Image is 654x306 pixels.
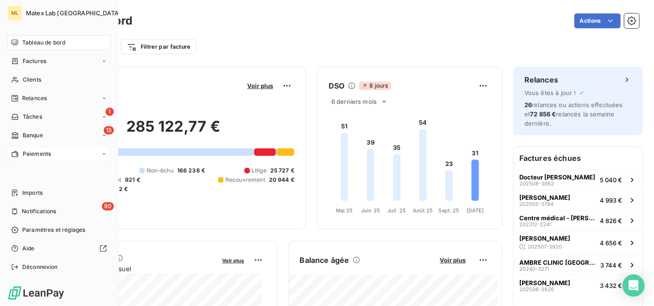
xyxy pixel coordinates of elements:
[514,275,642,295] button: [PERSON_NAME]202506-38263 432 €
[524,89,576,96] span: Vous êtes à jour !
[524,101,623,127] span: relances ou actions effectuées et relancés la semaine dernière.
[23,113,42,121] span: Tâches
[600,217,622,224] span: 4 826 €
[102,202,114,210] span: 90
[524,74,558,85] h6: Relances
[519,235,570,242] span: [PERSON_NAME]
[147,166,174,175] span: Non-échu
[247,82,273,89] span: Voir plus
[467,207,484,214] tspan: [DATE]
[600,282,622,289] span: 3 432 €
[52,117,294,145] h2: 285 122,77 €
[23,150,51,158] span: Paiements
[514,230,642,255] button: [PERSON_NAME]202507-39204 656 €
[528,244,562,249] span: 202507-3920
[121,39,197,54] button: Filtrer par facture
[514,169,642,190] button: Docteur [PERSON_NAME]202508-39825 040 €
[23,131,43,140] span: Banque
[270,166,294,175] span: 25 727 €
[361,207,380,214] tspan: Juin 25
[23,76,41,84] span: Clients
[104,126,114,134] span: 15
[22,207,56,216] span: Notifications
[439,207,460,214] tspan: Sept. 25
[600,239,622,247] span: 4 656 €
[519,266,549,272] span: 20240-3271
[413,207,433,214] tspan: Août 25
[519,173,595,181] span: Docteur [PERSON_NAME]
[244,82,276,90] button: Voir plus
[600,261,622,269] span: 3 744 €
[329,80,344,91] h6: DSO
[514,210,642,230] button: Centre médical - [PERSON_NAME]202312-22414 826 €
[7,241,111,256] a: Aide
[331,98,377,105] span: 6 derniers mois
[519,201,554,207] span: 202505-3784
[223,257,244,264] span: Voir plus
[514,255,642,275] button: AMBRE CLINIC [GEOGRAPHIC_DATA]20240-32713 744 €
[440,256,466,264] span: Voir plus
[22,94,47,102] span: Relances
[22,244,35,253] span: Aide
[22,189,43,197] span: Imports
[22,226,85,234] span: Paramètres et réglages
[514,147,642,169] h6: Factures échues
[300,255,349,266] h6: Balance âgée
[524,101,532,108] span: 26
[7,286,65,300] img: Logo LeanPay
[359,82,391,90] span: 8 jours
[519,259,597,266] span: AMBRE CLINIC [GEOGRAPHIC_DATA]
[22,38,65,47] span: Tableau de bord
[519,222,551,227] span: 202312-2241
[437,256,468,264] button: Voir plus
[22,263,58,271] span: Déconnexion
[7,6,22,20] div: ML
[336,207,353,214] tspan: Mai 25
[514,190,642,210] button: [PERSON_NAME]202505-37844 993 €
[269,176,294,184] span: 20 944 €
[116,185,128,193] span: -2 €
[600,197,622,204] span: 4 993 €
[519,287,554,292] span: 202506-3826
[519,194,570,201] span: [PERSON_NAME]
[519,181,554,186] span: 202508-3982
[177,166,205,175] span: 166 238 €
[623,274,645,297] div: Open Intercom Messenger
[106,108,114,116] span: 1
[52,264,216,274] span: Chiffre d'affaires mensuel
[220,256,247,264] button: Voir plus
[23,57,46,65] span: Factures
[519,214,596,222] span: Centre médical - [PERSON_NAME]
[519,279,570,287] span: [PERSON_NAME]
[26,9,121,17] span: Matex Lab [GEOGRAPHIC_DATA]
[530,110,556,118] span: 72 856 €
[125,176,140,184] span: 921 €
[225,176,265,184] span: Recouvrement
[252,166,267,175] span: Litige
[600,176,622,184] span: 5 040 €
[387,207,406,214] tspan: Juil. 25
[574,13,621,28] button: Actions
